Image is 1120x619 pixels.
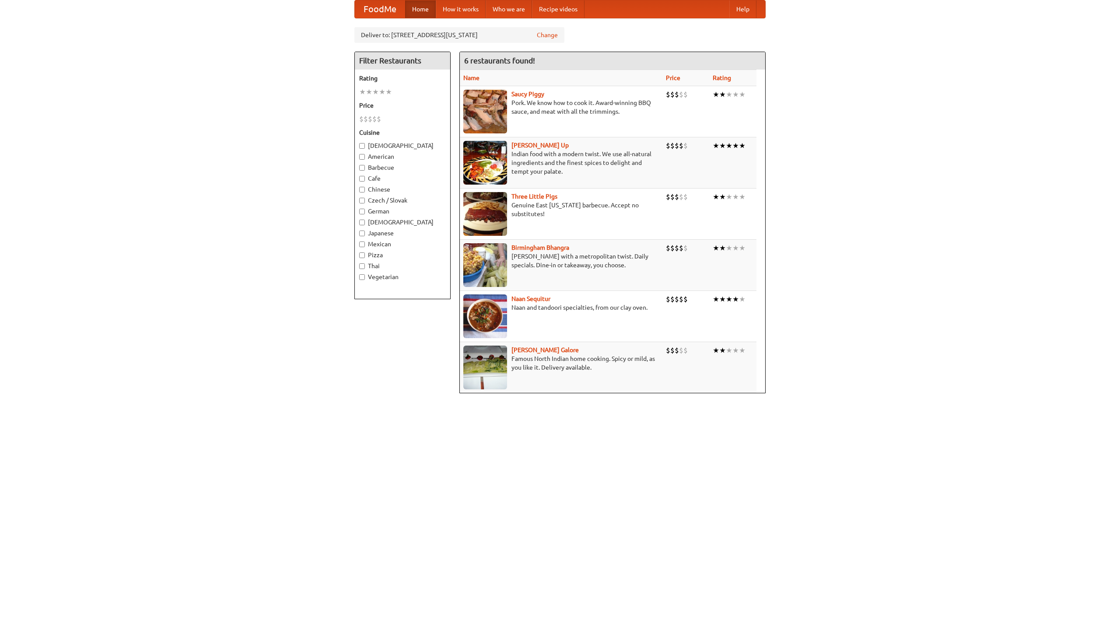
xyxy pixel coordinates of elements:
[511,142,569,149] a: [PERSON_NAME] Up
[359,187,365,192] input: Chinese
[359,101,446,110] h5: Price
[463,90,507,133] img: saucy.jpg
[675,192,679,202] li: $
[511,295,550,302] b: Naan Sequitur
[359,143,365,149] input: [DEMOGRAPHIC_DATA]
[683,294,688,304] li: $
[679,243,683,253] li: $
[364,114,368,124] li: $
[359,141,446,150] label: [DEMOGRAPHIC_DATA]
[355,0,405,18] a: FoodMe
[726,294,732,304] li: ★
[713,90,719,99] li: ★
[739,192,745,202] li: ★
[372,114,377,124] li: $
[732,141,739,150] li: ★
[359,251,446,259] label: Pizza
[463,346,507,389] img: currygalore.jpg
[532,0,584,18] a: Recipe videos
[675,346,679,355] li: $
[359,241,365,247] input: Mexican
[359,152,446,161] label: American
[679,90,683,99] li: $
[405,0,436,18] a: Home
[683,90,688,99] li: $
[675,141,679,150] li: $
[739,346,745,355] li: ★
[359,274,365,280] input: Vegetarian
[368,114,372,124] li: $
[385,87,392,97] li: ★
[719,243,726,253] li: ★
[359,273,446,281] label: Vegetarian
[670,90,675,99] li: $
[511,346,579,353] a: [PERSON_NAME] Galore
[359,176,365,182] input: Cafe
[366,87,372,97] li: ★
[666,74,680,81] a: Price
[726,90,732,99] li: ★
[354,27,564,43] div: Deliver to: [STREET_ADDRESS][US_STATE]
[511,244,569,251] a: Birmingham Bhangra
[463,150,659,176] p: Indian food with a modern twist. We use all-natural ingredients and the finest spices to delight ...
[463,243,507,287] img: bhangra.jpg
[732,346,739,355] li: ★
[729,0,756,18] a: Help
[683,346,688,355] li: $
[511,91,544,98] a: Saucy Piggy
[359,198,365,203] input: Czech / Slovak
[463,98,659,116] p: Pork. We know how to cook it. Award-winning BBQ sauce, and meat with all the trimmings.
[359,87,366,97] li: ★
[359,165,365,171] input: Barbecue
[666,243,670,253] li: $
[359,207,446,216] label: German
[732,192,739,202] li: ★
[666,294,670,304] li: $
[683,192,688,202] li: $
[683,141,688,150] li: $
[359,196,446,205] label: Czech / Slovak
[463,74,479,81] a: Name
[359,262,446,270] label: Thai
[726,346,732,355] li: ★
[359,128,446,137] h5: Cuisine
[719,90,726,99] li: ★
[726,243,732,253] li: ★
[679,141,683,150] li: $
[670,346,675,355] li: $
[359,240,446,248] label: Mexican
[719,294,726,304] li: ★
[713,243,719,253] li: ★
[511,193,557,200] a: Three Little Pigs
[372,87,379,97] li: ★
[713,74,731,81] a: Rating
[359,218,446,227] label: [DEMOGRAPHIC_DATA]
[359,252,365,258] input: Pizza
[713,346,719,355] li: ★
[359,220,365,225] input: [DEMOGRAPHIC_DATA]
[679,294,683,304] li: $
[464,56,535,65] ng-pluralize: 6 restaurants found!
[670,141,675,150] li: $
[683,243,688,253] li: $
[463,303,659,312] p: Naan and tandoori specialties, from our clay oven.
[463,354,659,372] p: Famous North Indian home cooking. Spicy or mild, as you like it. Delivery available.
[359,114,364,124] li: $
[679,346,683,355] li: $
[739,141,745,150] li: ★
[377,114,381,124] li: $
[666,192,670,202] li: $
[719,192,726,202] li: ★
[670,192,675,202] li: $
[670,294,675,304] li: $
[379,87,385,97] li: ★
[726,192,732,202] li: ★
[359,231,365,236] input: Japanese
[713,192,719,202] li: ★
[359,74,446,83] h5: Rating
[739,294,745,304] li: ★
